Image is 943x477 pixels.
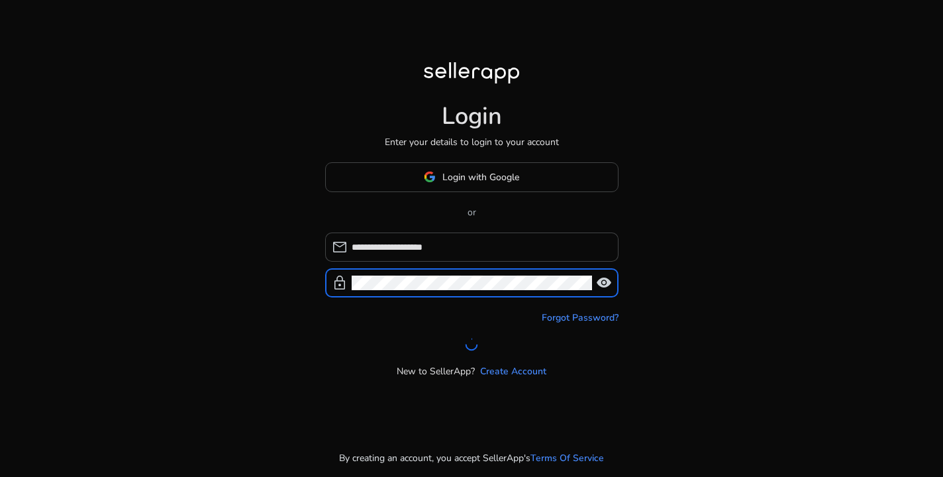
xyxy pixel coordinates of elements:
a: Terms Of Service [530,451,604,465]
p: or [325,205,619,219]
a: Forgot Password? [542,311,619,325]
span: lock [332,275,348,291]
span: visibility [596,275,612,291]
span: mail [332,239,348,255]
button: Login with Google [325,162,619,192]
img: google-logo.svg [424,171,436,183]
span: Login with Google [442,170,519,184]
p: New to SellerApp? [397,364,475,378]
a: Create Account [480,364,546,378]
h1: Login [442,102,502,131]
p: Enter your details to login to your account [385,135,559,149]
